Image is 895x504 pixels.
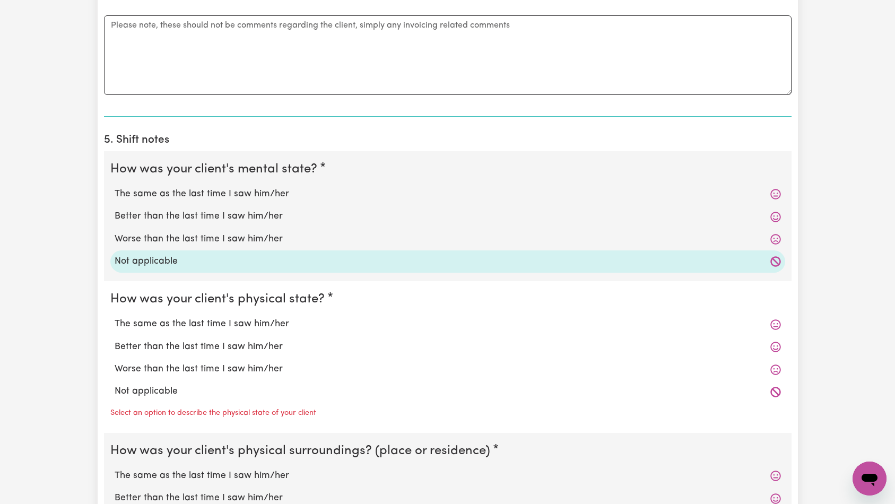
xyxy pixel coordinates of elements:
label: Better than the last time I saw him/her [115,210,781,223]
h2: 5. Shift notes [104,134,792,147]
label: Worse than the last time I saw him/her [115,362,781,376]
legend: How was your client's physical surroundings? (place or residence) [110,441,494,460]
legend: How was your client's mental state? [110,160,321,179]
iframe: Button to launch messaging window [853,462,887,496]
p: Select an option to describe the physical state of your client [110,407,316,419]
label: The same as the last time I saw him/her [115,187,781,201]
label: The same as the last time I saw him/her [115,317,781,331]
label: Not applicable [115,255,781,268]
label: The same as the last time I saw him/her [115,469,781,483]
legend: How was your client's physical state? [110,290,329,309]
label: Better than the last time I saw him/her [115,340,781,354]
label: Not applicable [115,385,781,398]
label: Worse than the last time I saw him/her [115,232,781,246]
